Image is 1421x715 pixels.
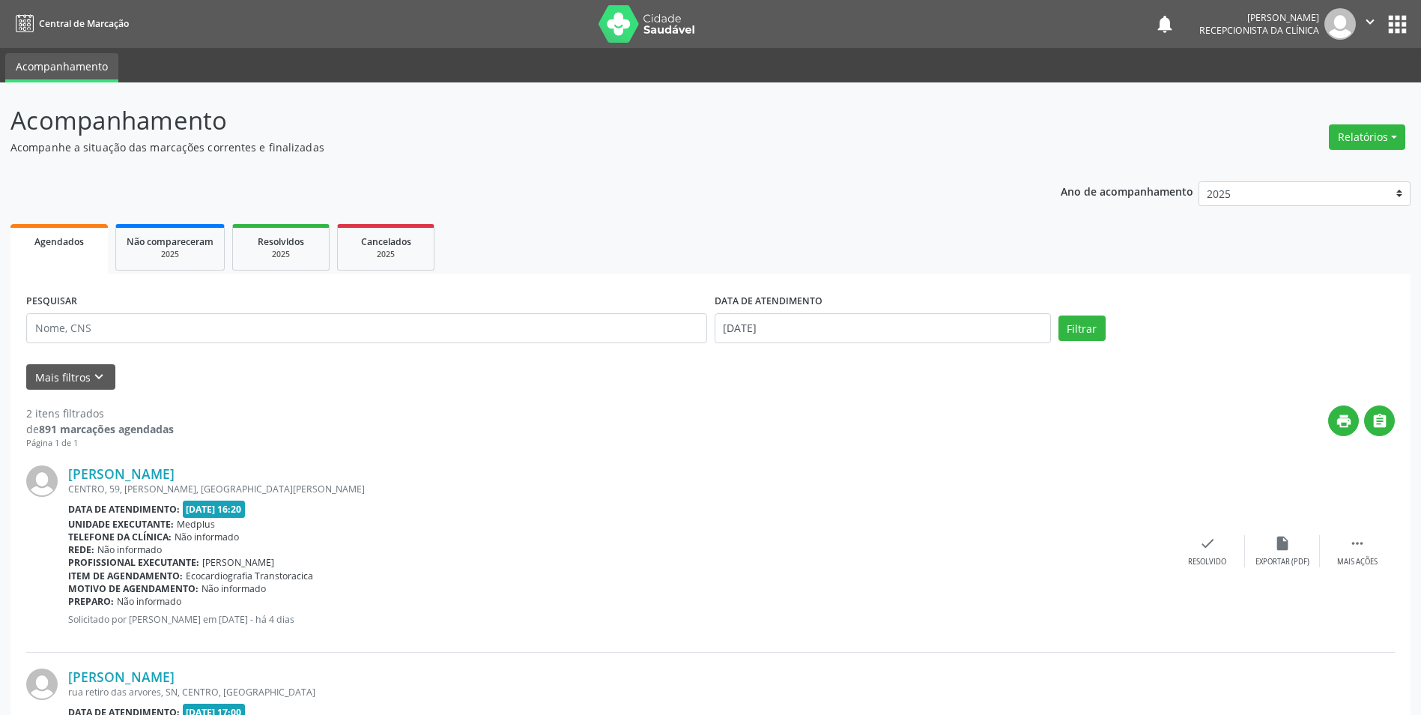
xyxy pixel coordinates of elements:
span: Medplus [177,518,215,531]
b: Telefone da clínica: [68,531,172,543]
div: CENTRO, 59, [PERSON_NAME], [GEOGRAPHIC_DATA][PERSON_NAME] [68,483,1170,495]
p: Solicitado por [PERSON_NAME] em [DATE] - há 4 dias [68,613,1170,626]
b: Data de atendimento: [68,503,180,516]
div: de [26,421,174,437]
span: Não informado [202,582,266,595]
span: Ecocardiografia Transtoracica [186,570,313,582]
label: PESQUISAR [26,290,77,313]
button: Relatórios [1329,124,1405,150]
b: Preparo: [68,595,114,608]
b: Unidade executante: [68,518,174,531]
button: apps [1384,11,1411,37]
a: [PERSON_NAME] [68,669,175,685]
div: 2 itens filtrados [26,405,174,421]
p: Acompanhamento [10,102,990,139]
i:  [1349,535,1366,552]
span: Agendados [34,235,84,248]
button: notifications [1154,13,1175,34]
label: DATA DE ATENDIMENTO [715,290,822,313]
span: Não informado [97,543,162,556]
button: print [1328,405,1359,436]
i: keyboard_arrow_down [91,369,107,385]
div: 2025 [127,249,213,260]
button:  [1364,405,1395,436]
img: img [26,465,58,497]
i: print [1336,413,1352,429]
div: [PERSON_NAME] [1199,11,1319,24]
i:  [1372,413,1388,429]
div: Página 1 de 1 [26,437,174,450]
span: Cancelados [361,235,411,248]
b: Item de agendamento: [68,570,183,582]
div: Exportar (PDF) [1255,557,1309,567]
a: Acompanhamento [5,53,118,82]
b: Motivo de agendamento: [68,582,199,595]
b: Rede: [68,543,94,556]
span: Não informado [175,531,239,543]
p: Acompanhe a situação das marcações correntes e finalizadas [10,139,990,155]
button: Filtrar [1058,316,1106,341]
div: Resolvido [1188,557,1226,567]
span: [PERSON_NAME] [202,556,274,569]
img: img [1324,8,1356,40]
input: Nome, CNS [26,313,707,343]
span: [DATE] 16:20 [183,501,246,518]
input: Selecione um intervalo [715,313,1051,343]
div: 2025 [243,249,318,260]
button:  [1356,8,1384,40]
button: Mais filtroskeyboard_arrow_down [26,364,115,390]
i: check [1199,535,1216,552]
strong: 891 marcações agendadas [39,422,174,436]
span: Não informado [117,595,181,608]
i: insert_drive_file [1274,535,1291,552]
p: Ano de acompanhamento [1061,181,1193,200]
span: Recepcionista da clínica [1199,24,1319,37]
b: Profissional executante: [68,556,199,569]
span: Resolvidos [258,235,304,248]
a: [PERSON_NAME] [68,465,175,482]
span: Central de Marcação [39,17,129,30]
span: Não compareceram [127,235,213,248]
div: Mais ações [1337,557,1378,567]
div: 2025 [348,249,423,260]
i:  [1362,13,1378,30]
a: Central de Marcação [10,11,129,36]
div: rua retiro das arvores, SN, CENTRO, [GEOGRAPHIC_DATA] [68,686,1170,699]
